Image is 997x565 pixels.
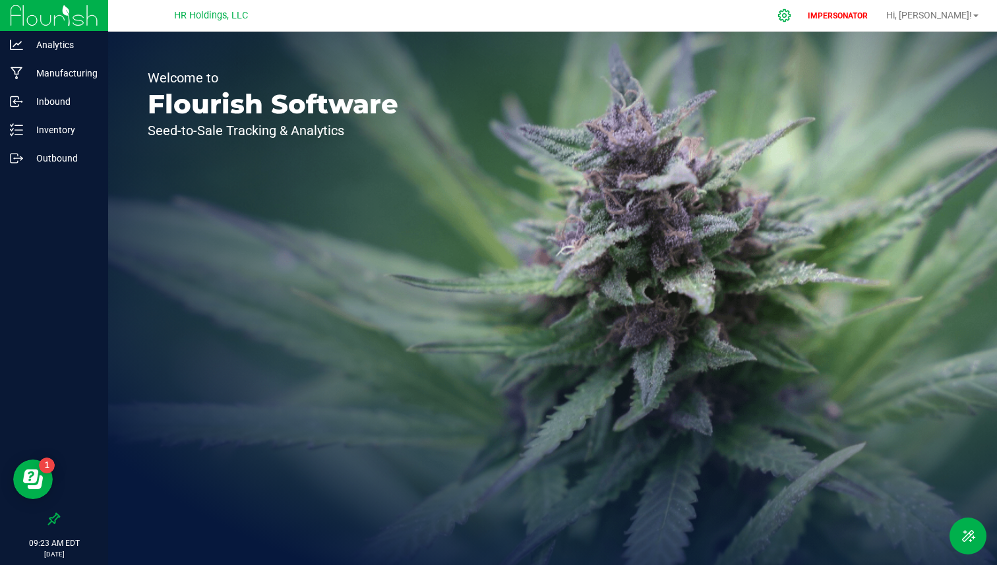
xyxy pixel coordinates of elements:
[23,37,102,53] p: Analytics
[23,94,102,109] p: Inbound
[10,95,23,108] inline-svg: Inbound
[10,67,23,80] inline-svg: Manufacturing
[23,150,102,166] p: Outbound
[23,65,102,81] p: Manufacturing
[148,71,398,84] p: Welcome to
[886,10,972,20] span: Hi, [PERSON_NAME]!
[6,537,102,549] p: 09:23 AM EDT
[802,10,873,22] p: IMPERSONATOR
[148,124,398,137] p: Seed-to-Sale Tracking & Analytics
[950,518,986,554] button: Toggle Menu
[39,458,55,473] iframe: Resource center unread badge
[775,9,794,22] div: Manage settings
[23,122,102,138] p: Inventory
[174,10,248,21] span: HR Holdings, LLC
[10,38,23,51] inline-svg: Analytics
[10,152,23,165] inline-svg: Outbound
[13,460,53,499] iframe: Resource center
[6,549,102,559] p: [DATE]
[10,123,23,136] inline-svg: Inventory
[47,512,61,525] label: Pin the sidebar to full width on large screens
[148,91,398,117] p: Flourish Software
